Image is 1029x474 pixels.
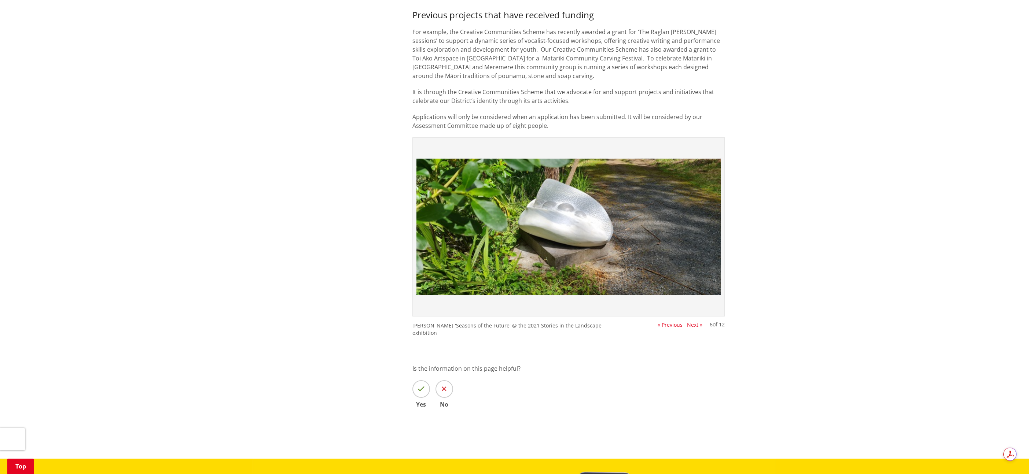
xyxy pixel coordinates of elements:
[658,322,683,328] button: « Previous
[710,322,725,327] div: of 12
[412,401,430,407] span: Yes
[412,112,725,130] p: Applications will only be considered when an application has been submitted. It will be considere...
[412,27,725,80] p: For example, the Creative Communities Scheme has recently awarded a grant for ‘The Raglan [PERSON...
[7,459,34,474] a: Top
[995,443,1022,470] iframe: Messenger Launcher
[416,141,721,312] img: Test
[412,322,618,336] p: [PERSON_NAME] 'Seasons of the Future' @ the 2021 Stories in the Landscape exhibition
[412,88,725,105] p: It is through the Creative Communities Scheme that we advocate for and support projects and initi...
[436,401,453,407] span: No
[412,364,725,373] p: Is the information on this page helpful?
[412,10,725,21] h3: Previous projects that have received funding
[710,321,713,328] span: 6
[687,322,702,328] button: Next »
